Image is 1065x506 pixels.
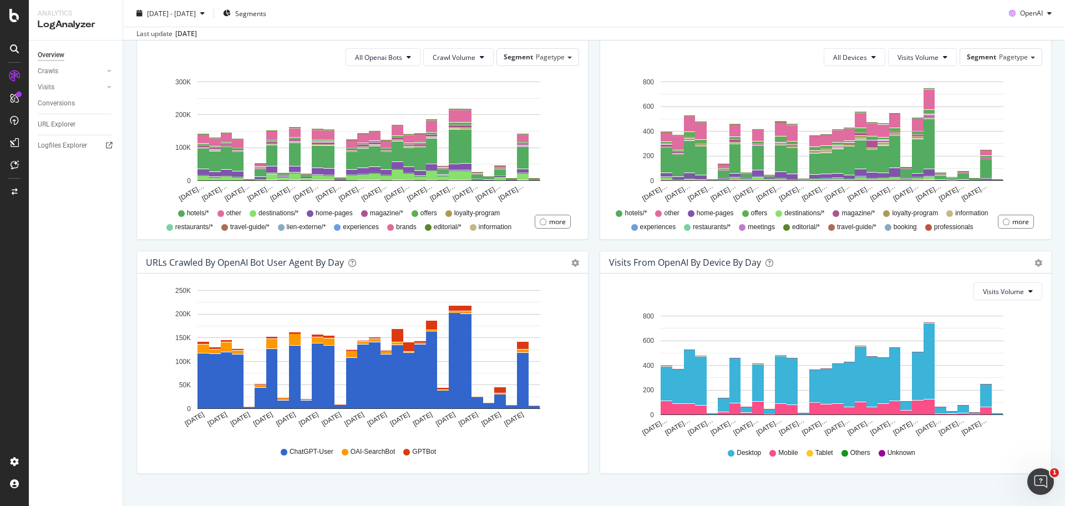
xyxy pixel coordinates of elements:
[297,411,319,428] text: [DATE]
[650,411,654,419] text: 0
[396,222,417,232] span: brands
[479,222,511,232] span: information
[999,52,1028,62] span: Pagetype
[1034,259,1042,267] div: gear
[132,4,209,22] button: [DATE] - [DATE]
[316,209,353,218] span: home-pages
[146,282,574,437] svg: A chart.
[423,48,494,66] button: Crawl Volume
[640,222,676,232] span: experiences
[824,48,885,66] button: All Devices
[38,119,115,130] a: URL Explorer
[146,75,574,204] div: A chart.
[206,411,229,428] text: [DATE]
[1005,4,1056,22] button: OpenAI
[179,381,191,389] text: 50K
[536,52,565,62] span: Pagetype
[571,259,579,267] div: gear
[643,312,654,320] text: 800
[643,386,654,394] text: 200
[897,53,939,62] span: Visits Volume
[175,358,191,366] text: 100K
[320,411,342,428] text: [DATE]
[136,29,197,39] div: Last update
[503,411,525,428] text: [DATE]
[175,334,191,342] text: 150K
[275,411,297,428] text: [DATE]
[737,448,761,458] span: Desktop
[454,209,500,218] span: loyalty-program
[748,222,775,232] span: meetings
[343,222,379,232] span: experiences
[226,209,241,218] span: other
[433,53,475,62] span: Crawl Volume
[175,287,191,295] text: 250K
[457,411,479,428] text: [DATE]
[643,337,654,345] text: 600
[38,140,87,151] div: Logfiles Explorer
[973,282,1042,300] button: Visits Volume
[887,448,915,458] span: Unknown
[833,53,867,62] span: All Devices
[664,209,679,218] span: other
[175,111,191,119] text: 200K
[187,177,191,185] text: 0
[389,411,411,428] text: [DATE]
[147,8,196,18] span: [DATE] - [DATE]
[967,52,996,62] span: Segment
[187,209,209,218] span: hotels/*
[892,209,938,218] span: loyalty-program
[837,222,876,232] span: travel-guide/*
[504,52,533,62] span: Segment
[697,209,734,218] span: home-pages
[420,209,437,218] span: offers
[175,311,191,318] text: 200K
[175,144,191,152] text: 100K
[219,4,271,22] button: Segments
[175,222,213,232] span: restaurants/*
[693,222,731,232] span: restaurants/*
[784,209,824,218] span: destinations/*
[38,82,54,93] div: Visits
[412,447,436,457] span: GPTBot
[235,8,266,18] span: Segments
[38,82,104,93] a: Visits
[346,48,420,66] button: All Openai Bots
[38,49,64,61] div: Overview
[850,448,870,458] span: Others
[894,222,917,232] span: booking
[643,152,654,160] text: 200
[480,411,502,428] text: [DATE]
[609,309,1037,438] svg: A chart.
[175,78,191,86] text: 300K
[434,411,457,428] text: [DATE]
[38,140,115,151] a: Logfiles Explorer
[412,411,434,428] text: [DATE]
[643,103,654,110] text: 600
[1020,8,1043,18] span: OpenAI
[983,287,1024,296] span: Visits Volume
[643,128,654,135] text: 400
[609,257,761,268] div: Visits From OpenAI By Device By Day
[38,9,114,18] div: Analytics
[351,447,395,457] span: OAI-SearchBot
[287,222,326,232] span: lien-externe/*
[38,98,115,109] a: Conversions
[370,209,403,218] span: magazine/*
[175,29,197,39] div: [DATE]
[934,222,973,232] span: professionals
[343,411,366,428] text: [DATE]
[290,447,333,457] span: ChatGPT-User
[815,448,833,458] span: Tablet
[38,18,114,31] div: LogAnalyzer
[1027,468,1054,495] iframe: Intercom live chat
[230,222,270,232] span: travel-guide/*
[38,65,104,77] a: Crawls
[1050,468,1059,477] span: 1
[146,257,344,268] div: URLs Crawled by OpenAI bot User Agent By Day
[1012,217,1029,226] div: more
[184,411,206,428] text: [DATE]
[366,411,388,428] text: [DATE]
